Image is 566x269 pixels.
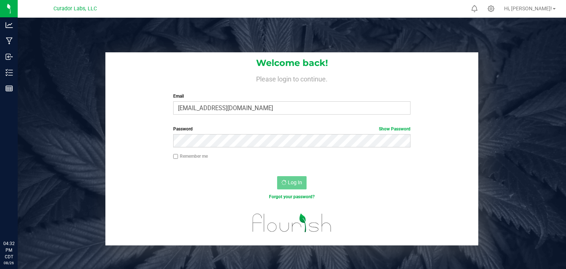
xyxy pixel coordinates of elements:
[6,85,13,92] inline-svg: Reports
[269,194,315,199] a: Forgot your password?
[504,6,552,11] span: Hi, [PERSON_NAME]!
[105,74,478,83] h4: Please login to continue.
[6,53,13,60] inline-svg: Inbound
[288,179,302,185] span: Log In
[3,240,14,260] p: 04:32 PM CDT
[173,93,411,99] label: Email
[379,126,410,132] a: Show Password
[245,208,339,238] img: flourish_logo.svg
[173,153,208,160] label: Remember me
[3,260,14,266] p: 08/26
[6,69,13,76] inline-svg: Inventory
[6,37,13,45] inline-svg: Manufacturing
[105,58,478,68] h1: Welcome back!
[277,176,307,189] button: Log In
[53,6,97,12] span: Curador Labs, LLC
[6,21,13,29] inline-svg: Analytics
[173,154,178,159] input: Remember me
[486,5,496,12] div: Manage settings
[173,126,193,132] span: Password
